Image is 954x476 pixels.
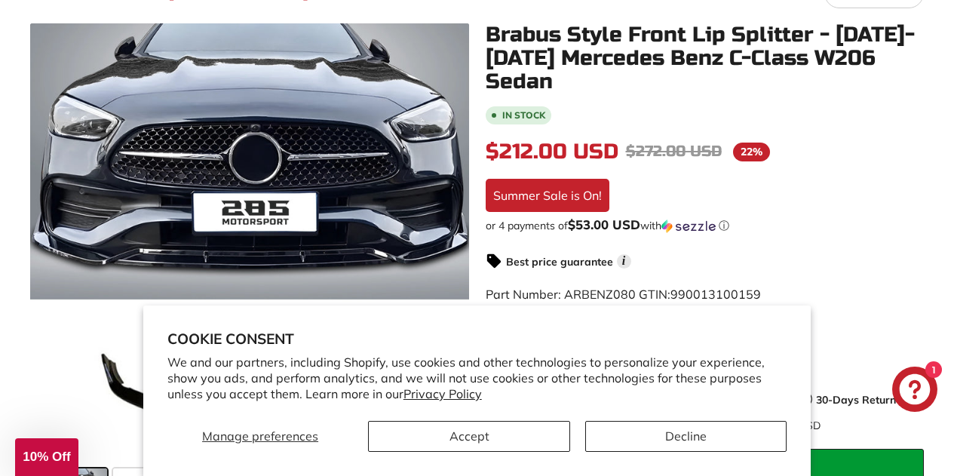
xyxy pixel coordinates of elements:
[486,287,761,302] span: Part Number: ARBENZ080 GTIN:
[502,111,545,120] b: In stock
[15,438,78,476] div: 10% Off
[733,143,770,161] span: 22%
[626,142,722,161] span: $272.00 USD
[486,179,609,212] div: Summer Sale is On!
[167,355,787,401] p: We and our partners, including Shopify, use cookies and other technologies to personalize your ex...
[486,218,925,233] div: or 4 payments of$53.00 USDwithSezzle Click to learn more about Sezzle
[486,139,618,164] span: $212.00 USD
[23,450,70,464] span: 10% Off
[506,255,613,269] strong: Best price guarantee
[486,23,925,93] h1: Brabus Style Front Lip Splitter - [DATE]-[DATE] Mercedes Benz C-Class W206 Sedan
[670,287,761,302] span: 990013100159
[888,367,942,416] inbox-online-store-chat: Shopify online store chat
[661,220,716,233] img: Sezzle
[403,386,482,401] a: Privacy Policy
[816,393,896,407] strong: 30-Days Return
[368,421,569,452] button: Accept
[202,428,318,444] span: Manage preferences
[167,421,354,452] button: Manage preferences
[568,217,640,232] span: $53.00 USD
[617,254,631,269] span: i
[167,330,787,348] h2: Cookie consent
[585,421,787,452] button: Decline
[486,218,925,233] div: or 4 payments of with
